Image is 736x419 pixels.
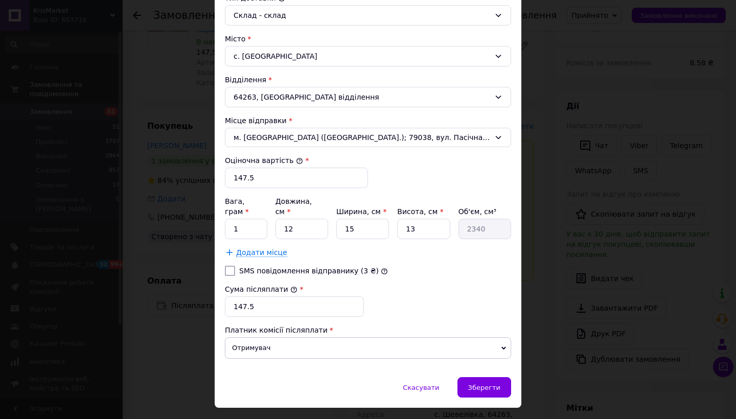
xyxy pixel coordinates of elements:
label: Висота, см [397,207,443,216]
span: Зберегти [468,384,500,391]
div: с. [GEOGRAPHIC_DATA] [225,46,511,66]
div: Склад - склад [234,10,490,21]
span: Платник комісії післяплати [225,326,328,334]
label: Сума післяплати [225,285,297,293]
div: Місце відправки [225,115,511,126]
span: Скасувати [403,384,439,391]
span: Додати місце [236,248,287,257]
span: Отримувач [225,337,511,359]
label: Вага, грам [225,197,249,216]
div: Відділення [225,75,511,85]
div: 64263, [GEOGRAPHIC_DATA] відділення [225,87,511,107]
label: Довжина, см [275,197,312,216]
label: SMS повідомлення відправнику (3 ₴) [239,267,379,275]
label: Ширина, см [336,207,386,216]
div: Місто [225,34,511,44]
span: м. [GEOGRAPHIC_DATA] ([GEOGRAPHIC_DATA].); 79038, вул. Пасічна, 43 [234,132,490,143]
label: Оціночна вартість [225,156,303,165]
div: Об'єм, см³ [458,206,511,217]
